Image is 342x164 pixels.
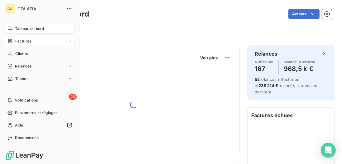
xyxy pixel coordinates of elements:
div: CA [5,4,15,14]
span: 52 [255,77,260,82]
a: Tâches [5,74,75,84]
span: Tableau de bord [15,26,44,32]
span: Paramètres et réglages [15,110,57,116]
img: Logo LeanPay [5,150,44,160]
span: 26 [69,94,77,100]
div: Open Intercom Messenger [321,143,336,158]
span: Aide [15,122,23,128]
h6: Relances [255,50,277,57]
a: Aide [5,120,75,130]
a: Tableau de bord [5,24,75,34]
a: Factures [5,36,75,46]
span: Déconnexion [15,135,39,141]
button: Actions [288,9,320,19]
span: CFA AFIA [17,6,62,11]
span: relances effectuées et relancés la semaine dernière. [255,77,318,94]
span: Relances [15,63,31,69]
span: Voir plus [200,55,218,60]
span: Tâches [15,76,28,82]
span: Montant à relancer [284,60,316,64]
a: Clients [5,49,75,59]
span: Clients [15,51,28,57]
a: Relances [5,61,75,71]
h6: Factures échues [248,108,334,123]
button: Voir plus [198,55,219,61]
span: 236 214 € [258,83,278,88]
h4: 167 [255,64,273,74]
h4: 968,5 k € [284,64,316,74]
a: Paramètres et réglages [5,108,75,118]
span: Notifications [15,97,38,103]
span: À effectuer [255,60,273,64]
span: Factures [15,38,31,44]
